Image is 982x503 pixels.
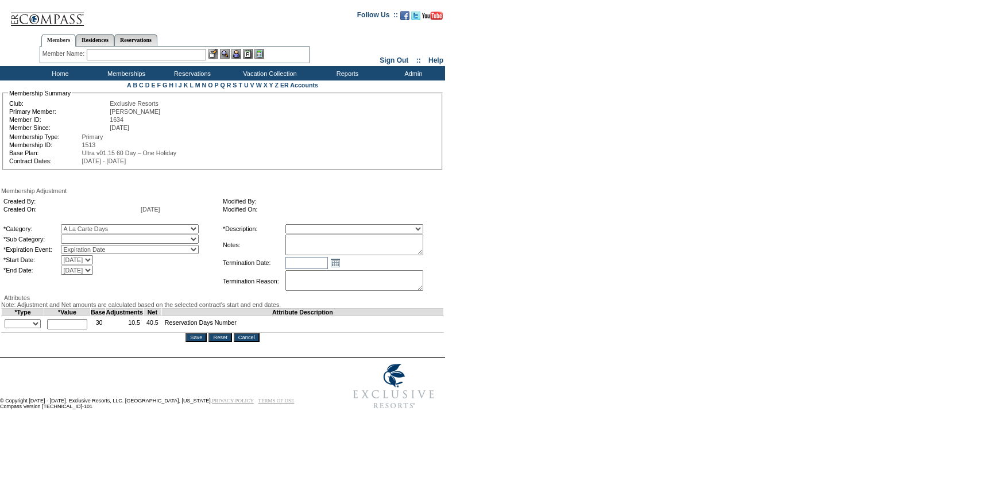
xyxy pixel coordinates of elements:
[158,66,224,80] td: Reservations
[184,82,188,89] a: K
[238,82,242,89] a: T
[223,235,284,255] td: Notes:
[254,49,264,59] img: b_calculator.gif
[185,333,207,342] input: Save
[41,34,76,47] a: Members
[234,333,260,342] input: Cancel
[141,206,160,213] span: [DATE]
[212,398,254,404] a: PRIVACY POLICY
[9,133,81,140] td: Membership Type:
[91,316,106,333] td: 30
[1,294,444,301] div: Attributes
[144,316,162,333] td: 40.5
[220,49,230,59] img: View
[151,82,155,89] a: E
[223,270,284,292] td: Termination Reason:
[411,14,420,21] a: Follow us on Twitter
[139,82,144,89] a: C
[44,309,91,316] td: *Value
[106,309,144,316] td: Adjustments
[416,56,421,64] span: ::
[313,66,379,80] td: Reports
[8,90,72,97] legend: Membership Summary
[227,82,231,89] a: R
[208,82,212,89] a: O
[428,56,443,64] a: Help
[110,100,158,107] span: Exclusive Resorts
[133,82,137,89] a: B
[9,141,81,148] td: Membership ID:
[202,82,207,89] a: N
[195,82,200,89] a: M
[258,398,295,404] a: TERMS OF USE
[82,149,177,156] span: Ultra v01.15 60 Day – One Holiday
[223,206,438,213] td: Modified On:
[110,116,123,123] span: 1634
[76,34,114,46] a: Residences
[1,187,444,194] div: Membership Adjustment
[10,3,84,26] img: Compass Home
[269,82,273,89] a: Y
[422,14,443,21] a: Subscribe to our YouTube Channel
[91,309,106,316] td: Base
[82,158,126,164] span: [DATE] - [DATE]
[357,10,398,24] td: Follow Us ::
[3,255,60,264] td: *Start Date:
[411,11,420,20] img: Follow us on Twitter
[2,309,44,316] td: *Type
[82,133,103,140] span: Primary
[161,309,443,316] td: Attribute Description
[3,224,60,233] td: *Category:
[329,256,342,269] a: Open the calendar popup.
[92,66,158,80] td: Memberships
[1,301,444,308] div: Note: Adjustment and Net amounts are calculated based on the selected contract's start and end da...
[145,82,150,89] a: D
[243,49,253,59] img: Reservations
[422,11,443,20] img: Subscribe to our YouTube Channel
[9,149,81,156] td: Base Plan:
[163,82,167,89] a: G
[114,34,157,46] a: Reservations
[82,141,96,148] span: 1513
[3,245,60,254] td: *Expiration Event:
[244,82,249,89] a: U
[9,158,81,164] td: Contract Dates:
[379,66,445,80] td: Admin
[250,82,254,89] a: V
[3,198,140,205] td: Created By:
[3,266,60,275] td: *End Date:
[110,108,160,115] span: [PERSON_NAME]
[144,309,162,316] td: Net
[157,82,161,89] a: F
[161,316,443,333] td: Reservation Days Number
[169,82,173,89] a: H
[224,66,313,80] td: Vacation Collection
[9,124,109,131] td: Member Since:
[26,66,92,80] td: Home
[280,82,318,89] a: ER Accounts
[223,198,438,205] td: Modified By:
[275,82,279,89] a: Z
[223,256,284,269] td: Termination Date:
[9,108,109,115] td: Primary Member:
[9,100,109,107] td: Club:
[233,82,237,89] a: S
[208,49,218,59] img: b_edit.gif
[215,82,219,89] a: P
[231,49,241,59] img: Impersonate
[3,235,60,244] td: *Sub Category:
[179,82,182,89] a: J
[264,82,268,89] a: X
[106,316,144,333] td: 10.5
[223,224,284,233] td: *Description:
[190,82,193,89] a: L
[380,56,408,64] a: Sign Out
[110,124,129,131] span: [DATE]
[127,82,131,89] a: A
[208,333,231,342] input: Reset
[3,206,140,213] td: Created On:
[175,82,177,89] a: I
[9,116,109,123] td: Member ID:
[42,49,87,59] div: Member Name:
[400,14,409,21] a: Become our fan on Facebook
